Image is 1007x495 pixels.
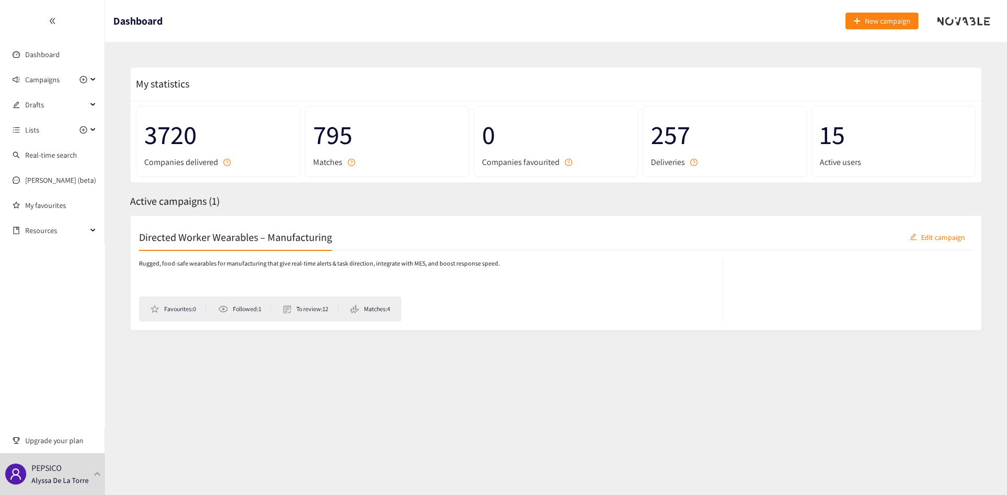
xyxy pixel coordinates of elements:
[820,114,968,156] span: 15
[150,304,206,314] li: Favourites: 0
[482,156,560,169] span: Companies favourited
[350,304,390,314] li: Matches: 4
[144,156,218,169] span: Companies delivered
[13,76,20,83] span: sound
[80,126,87,134] span: plus-circle
[13,126,20,134] span: unordered-list
[313,114,461,156] span: 795
[218,304,271,314] li: Followed: 1
[25,430,97,451] span: Upgrade your plan
[25,195,97,216] a: My favourites
[31,475,89,486] p: Alyssa De La Torre
[25,175,96,185] a: [PERSON_NAME] (beta)
[902,228,973,245] button: editEdit campaign
[25,69,60,90] span: Campaigns
[845,13,918,29] button: plusNew campaign
[651,156,685,169] span: Deliveries
[482,114,630,156] span: 0
[130,194,220,208] span: Active campaigns ( 1 )
[651,114,799,156] span: 257
[223,159,231,166] span: question-circle
[25,94,87,115] span: Drafts
[25,50,60,59] a: Dashboard
[820,156,861,169] span: Active users
[25,119,39,140] span: Lists
[313,156,342,169] span: Matches
[565,159,572,166] span: question-circle
[13,437,20,444] span: trophy
[49,17,56,25] span: double-left
[139,259,500,269] p: Rugged, food-safe wearables for manufacturing that give real-time alerts & task direction, integr...
[31,461,62,475] p: PEPSICO
[283,304,339,314] li: To review: 12
[131,77,189,91] span: My statistics
[13,101,20,108] span: edit
[144,114,292,156] span: 3720
[690,159,698,166] span: question-circle
[909,233,917,241] span: edit
[80,76,87,83] span: plus-circle
[25,220,87,241] span: Resources
[25,150,77,160] a: Real-time search
[348,159,355,166] span: question-circle
[853,17,861,26] span: plus
[865,15,910,27] span: New campaign
[13,227,20,234] span: book
[921,231,965,243] span: Edit campaign
[130,215,982,331] a: Directed Worker Wearables – ManufacturingeditEdit campaignRugged, food-safe wearables for manufac...
[139,229,332,244] h2: Directed Worker Wearables – Manufacturing
[955,445,1007,495] iframe: Chat Widget
[9,468,22,480] span: user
